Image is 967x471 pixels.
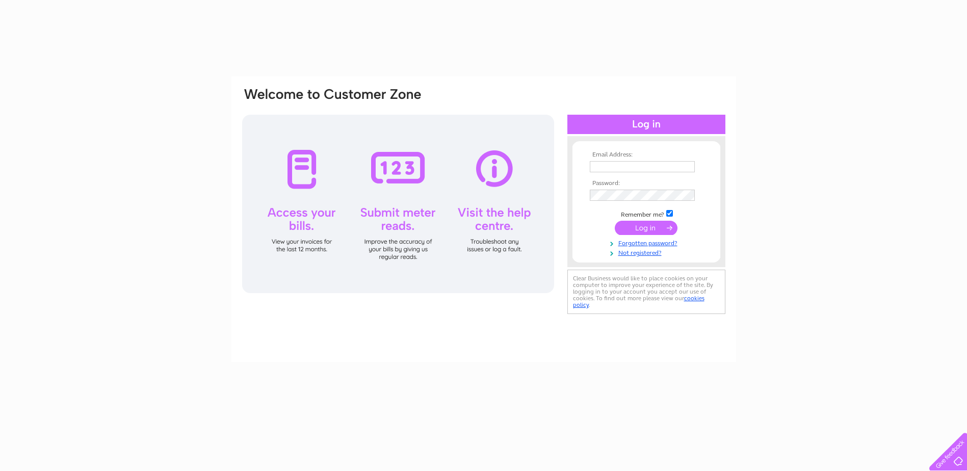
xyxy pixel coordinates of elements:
[590,238,705,247] a: Forgotten password?
[590,247,705,257] a: Not registered?
[573,295,704,308] a: cookies policy
[587,208,705,219] td: Remember me?
[587,151,705,159] th: Email Address:
[615,221,677,235] input: Submit
[567,270,725,314] div: Clear Business would like to place cookies on your computer to improve your experience of the sit...
[587,180,705,187] th: Password:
